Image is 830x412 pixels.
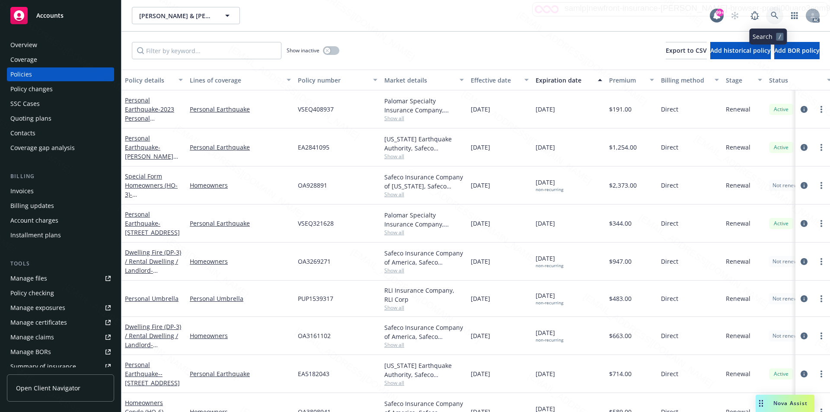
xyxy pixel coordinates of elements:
[661,257,678,266] span: Direct
[384,115,464,122] span: Show all
[190,369,291,378] a: Personal Earthquake
[773,399,808,407] span: Nova Assist
[536,254,563,268] span: [DATE]
[536,219,555,228] span: [DATE]
[726,105,750,114] span: Renewal
[384,96,464,115] div: Palomar Specialty Insurance Company, [GEOGRAPHIC_DATA]
[536,76,593,85] div: Expiration date
[7,228,114,242] a: Installment plans
[298,105,334,114] span: VSEQ408937
[722,70,766,90] button: Stage
[125,76,173,85] div: Policy details
[10,199,54,213] div: Billing updates
[816,331,827,341] a: more
[726,294,750,303] span: Renewal
[7,67,114,81] a: Policies
[609,331,632,340] span: $663.00
[726,369,750,378] span: Renewal
[769,76,822,85] div: Status
[773,144,790,151] span: Active
[773,105,790,113] span: Active
[132,42,281,59] input: Filter by keyword...
[609,143,637,152] span: $1,254.00
[536,328,563,343] span: [DATE]
[7,82,114,96] a: Policy changes
[666,46,707,54] span: Export to CSV
[121,70,186,90] button: Policy details
[10,360,76,374] div: Summary of insurance
[799,180,809,191] a: circleInformation
[661,143,678,152] span: Direct
[661,369,678,378] span: Direct
[773,220,790,227] span: Active
[132,7,240,24] button: [PERSON_NAME] & [PERSON_NAME]
[7,38,114,52] a: Overview
[716,9,724,16] div: 99+
[125,370,180,387] span: - -[STREET_ADDRESS]
[298,219,334,228] span: VSEQ321628
[816,218,827,229] a: more
[10,67,32,81] div: Policies
[10,82,53,96] div: Policy changes
[816,256,827,267] a: more
[658,70,722,90] button: Billing method
[766,7,783,24] a: Search
[756,395,766,412] div: Drag to move
[384,211,464,229] div: Palomar Specialty Insurance Company, [GEOGRAPHIC_DATA]
[773,295,805,303] span: Not renewing
[384,172,464,191] div: Safeco Insurance Company of [US_STATE], Safeco Insurance (Liberty Mutual)
[661,105,678,114] span: Direct
[774,46,820,54] span: Add BOR policy
[384,76,454,85] div: Market details
[139,11,214,20] span: [PERSON_NAME] & [PERSON_NAME]
[125,143,178,169] span: - [PERSON_NAME] [PERSON_NAME]
[125,323,181,358] a: Dwelling Fire (DP-3) / Rental Dwelling / Landlord
[298,331,331,340] span: OA3161102
[384,323,464,341] div: Safeco Insurance Company of America, Safeco Insurance (Liberty Mutual)
[298,294,333,303] span: PUP1539317
[710,42,771,59] button: Add historical policy
[609,219,632,228] span: $344.00
[661,181,678,190] span: Direct
[7,316,114,329] a: Manage certificates
[298,76,368,85] div: Policy number
[7,112,114,125] a: Quoting plans
[125,294,179,303] a: Personal Umbrella
[773,182,805,189] span: Not renewing
[609,294,632,303] span: $483.00
[125,134,173,169] a: Personal Earthquake
[125,210,180,236] a: Personal Earthquake
[10,126,35,140] div: Contacts
[773,258,805,265] span: Not renewing
[384,361,464,379] div: [US_STATE] Earthquake Authority, Safeco Insurance (Liberty Mutual)
[536,143,555,152] span: [DATE]
[609,181,637,190] span: $2,373.00
[7,286,114,300] a: Policy checking
[384,249,464,267] div: Safeco Insurance Company of America, Safeco Insurance (Liberty Mutual)
[609,369,632,378] span: $714.00
[661,76,709,85] div: Billing method
[7,199,114,213] a: Billing updates
[471,294,490,303] span: [DATE]
[816,180,827,191] a: more
[536,300,563,306] div: non-recurring
[532,70,606,90] button: Expiration date
[10,184,34,198] div: Invoices
[10,53,37,67] div: Coverage
[536,263,563,268] div: non-recurring
[726,219,750,228] span: Renewal
[471,369,490,378] span: [DATE]
[471,257,490,266] span: [DATE]
[799,294,809,304] a: circleInformation
[773,370,790,378] span: Active
[384,134,464,153] div: [US_STATE] Earthquake Authority, Safeco Insurance
[799,331,809,341] a: circleInformation
[666,42,707,59] button: Export to CSV
[536,105,555,114] span: [DATE]
[10,316,67,329] div: Manage certificates
[10,112,51,125] div: Quoting plans
[7,3,114,28] a: Accounts
[606,70,658,90] button: Premium
[661,219,678,228] span: Direct
[186,70,294,90] button: Lines of coverage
